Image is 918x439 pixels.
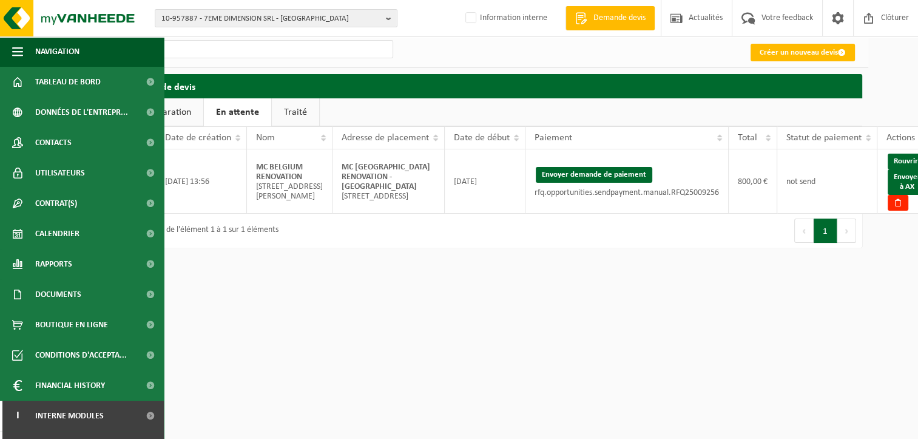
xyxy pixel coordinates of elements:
[751,44,855,61] a: Créer un nouveau devis
[786,177,815,186] span: not send
[35,310,108,340] span: Boutique en ligne
[814,219,837,243] button: 1
[837,219,856,243] button: Next
[272,98,319,126] a: Traité
[35,36,79,67] span: Navigation
[342,163,430,191] strong: MC [GEOGRAPHIC_DATA] RENOVATION - [GEOGRAPHIC_DATA]
[204,98,271,126] a: En attente
[247,149,332,214] td: [STREET_ADDRESS][PERSON_NAME]
[342,133,429,143] span: Adresse de placement
[35,249,72,279] span: Rapports
[35,128,72,158] span: Contacts
[35,188,77,219] span: Contrat(s)
[535,133,572,143] span: Paiement
[463,9,547,27] label: Information interne
[565,6,655,30] a: Demande devis
[35,340,127,370] span: Conditions d'accepta...
[332,149,445,214] td: [STREET_ADDRESS]
[35,370,105,401] span: Financial History
[155,9,397,27] button: 10-957887 - 7EME DIMENSION SRL - [GEOGRAPHIC_DATA]
[165,133,231,143] span: Date de création
[35,401,104,431] span: Interne modules
[794,219,814,243] button: Previous
[729,149,777,214] td: 800,00 €
[120,40,393,58] input: Chercher
[590,12,649,24] span: Demande devis
[35,67,101,97] span: Tableau de bord
[126,220,278,242] div: Affichage de l'élément 1 à 1 sur 1 éléments
[35,279,81,310] span: Documents
[156,149,247,214] td: [DATE] 13:56
[536,167,652,183] button: Envoyer demande de paiement
[35,219,79,249] span: Calendrier
[256,163,303,182] strong: MC BELGIUM RENOVATION
[886,133,915,143] span: Actions
[786,133,862,143] span: Statut de paiement
[12,401,23,431] span: I
[454,133,510,143] span: Date de début
[445,149,525,214] td: [DATE]
[120,74,862,98] h2: Demande devis
[35,97,128,128] span: Données de l'entrepr...
[535,189,719,197] p: rfq.opportunities.sendpayment.manual.RFQ25009256
[161,10,381,28] span: 10-957887 - 7EME DIMENSION SRL - [GEOGRAPHIC_DATA]
[35,158,85,188] span: Utilisateurs
[738,133,757,143] span: Total
[256,133,275,143] span: Nom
